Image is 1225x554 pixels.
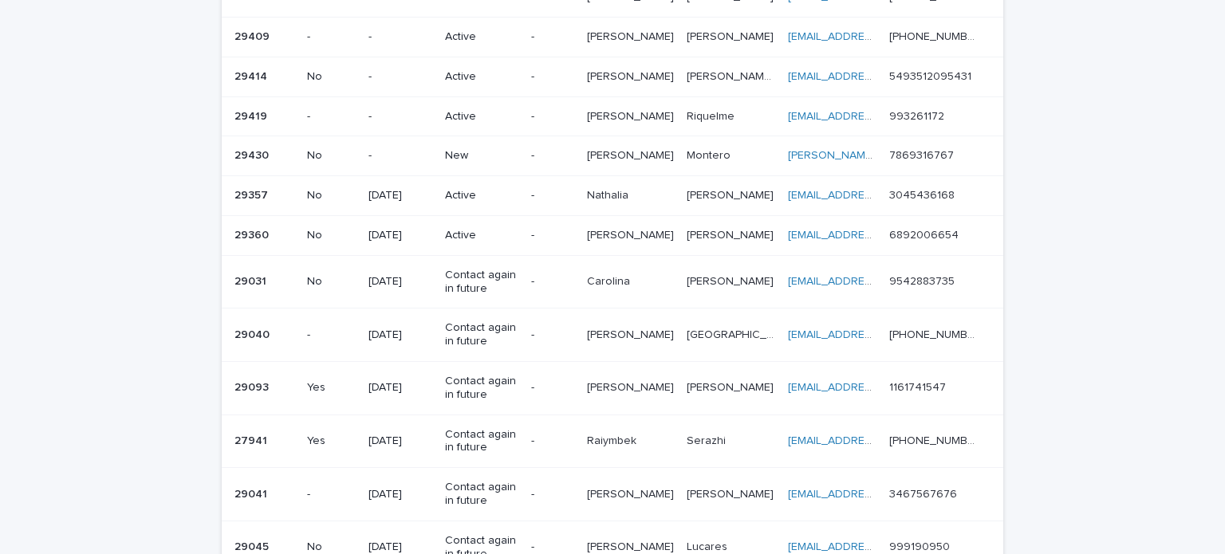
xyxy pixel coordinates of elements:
p: [PERSON_NAME] [587,537,677,554]
p: [DATE] [368,229,432,242]
p: [PERSON_NAME] [587,485,677,501]
p: 5493512095431 [889,67,975,84]
tr: 2941429414 No-Active-[PERSON_NAME][PERSON_NAME] [PERSON_NAME] [PERSON_NAME][PERSON_NAME] [PERSON_... [222,57,1003,96]
p: - [368,149,432,163]
p: [PHONE_NUMBER] [889,431,981,448]
p: [DATE] [368,540,432,554]
p: Riquelme [687,107,738,124]
tr: 2943029430 No-New-[PERSON_NAME][PERSON_NAME] MonteroMontero [PERSON_NAME][EMAIL_ADDRESS][PERSON_N... [222,136,1003,176]
p: [PERSON_NAME] [687,226,777,242]
p: - [307,30,356,44]
p: Raiymbek [587,431,640,448]
p: Active [445,189,518,202]
p: Lucares [687,537,731,554]
p: [DATE] [368,488,432,501]
p: - [531,488,573,501]
p: No [307,540,356,554]
p: No [307,229,356,242]
p: - [531,149,573,163]
p: 29414 [234,67,270,84]
p: 29040 [234,325,273,342]
p: No [307,275,356,289]
p: [PHONE_NUMBER] [889,27,981,44]
p: Yes [307,381,356,395]
a: [EMAIL_ADDRESS][DOMAIN_NAME] [788,382,968,393]
p: - [531,540,573,554]
p: [PERSON_NAME] [587,107,677,124]
a: [EMAIL_ADDRESS][DOMAIN_NAME] [788,111,968,122]
p: 29360 [234,226,272,242]
p: - [307,488,356,501]
p: - [531,434,573,448]
a: [EMAIL_ADDRESS][DOMAIN_NAME] [788,230,968,241]
tr: 2903129031 No[DATE]Contact again in future-CarolinaCarolina [PERSON_NAME][PERSON_NAME] [EMAIL_ADD... [222,255,1003,308]
p: Active [445,70,518,84]
p: 29093 [234,378,272,395]
tr: 2935729357 No[DATE]Active-NathaliaNathalia [PERSON_NAME][PERSON_NAME] [EMAIL_ADDRESS][DOMAIN_NAME... [222,176,1003,216]
p: Montero [687,146,734,163]
p: Active [445,30,518,44]
p: No [307,189,356,202]
p: 29430 [234,146,272,163]
p: Contact again in future [445,375,518,402]
p: - [531,381,573,395]
p: 993261172 [889,107,947,124]
p: Nathalia [587,186,632,202]
a: [EMAIL_ADDRESS][DOMAIN_NAME] [788,190,968,201]
p: [PERSON_NAME] [687,378,777,395]
p: 29041 [234,485,270,501]
p: [PERSON_NAME] [587,146,677,163]
p: 27941 [234,431,270,448]
tr: 2909329093 Yes[DATE]Contact again in future-[PERSON_NAME][PERSON_NAME] [PERSON_NAME][PERSON_NAME]... [222,361,1003,415]
p: [PERSON_NAME] [687,272,777,289]
p: Contact again in future [445,428,518,455]
p: Contact again in future [445,269,518,296]
p: [PERSON_NAME] [687,186,777,202]
tr: 2904129041 -[DATE]Contact again in future-[PERSON_NAME][PERSON_NAME] [PERSON_NAME][PERSON_NAME] [... [222,468,1003,521]
p: No [307,70,356,84]
tr: 2941929419 --Active-[PERSON_NAME][PERSON_NAME] RiquelmeRiquelme [EMAIL_ADDRESS][DOMAIN_NAME] 9932... [222,96,1003,136]
p: Contact again in future [445,321,518,348]
p: [DATE] [368,381,432,395]
p: 29031 [234,272,270,289]
p: [DATE] [368,434,432,448]
p: [PERSON_NAME] [587,378,677,395]
tr: 2904029040 -[DATE]Contact again in future-[PERSON_NAME][PERSON_NAME] [GEOGRAPHIC_DATA][GEOGRAPHIC... [222,308,1003,362]
p: 29045 [234,537,272,554]
p: Active [445,110,518,124]
p: +57 320 885 8934 [889,325,981,342]
p: Carolina [587,272,633,289]
p: Contact again in future [445,481,518,508]
p: [PERSON_NAME] [687,27,777,44]
p: [DATE] [368,275,432,289]
p: - [368,30,432,44]
p: 1161741547 [889,378,949,395]
p: - [531,229,573,242]
a: [EMAIL_ADDRESS][DOMAIN_NAME] [788,489,968,500]
p: [PERSON_NAME] [587,27,677,44]
p: No [307,149,356,163]
a: [EMAIL_ADDRESS][DOMAIN_NAME] [788,276,968,287]
p: - [531,275,573,289]
p: [DATE] [368,328,432,342]
p: Active [445,229,518,242]
p: - [531,189,573,202]
tr: 2940929409 --Active-[PERSON_NAME][PERSON_NAME] [PERSON_NAME][PERSON_NAME] [EMAIL_ADDRESS][DOMAIN_... [222,17,1003,57]
tr: 2936029360 No[DATE]Active-[PERSON_NAME][PERSON_NAME] [PERSON_NAME][PERSON_NAME] [EMAIL_ADDRESS][D... [222,215,1003,255]
p: - [368,110,432,124]
a: [EMAIL_ADDRESS][DOMAIN_NAME] [788,31,968,42]
p: Yes [307,434,356,448]
p: 6892006654 [889,226,962,242]
p: [GEOGRAPHIC_DATA] [687,325,778,342]
p: [PERSON_NAME] [587,67,677,84]
p: 29419 [234,107,270,124]
p: 7869316767 [889,146,957,163]
p: - [531,30,573,44]
p: - [307,110,356,124]
p: 29357 [234,186,271,202]
p: [PERSON_NAME] [687,485,777,501]
p: - [531,328,573,342]
p: - [531,110,573,124]
a: [EMAIL_ADDRESS][DOMAIN_NAME] [788,435,968,446]
p: 9542883735 [889,272,958,289]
